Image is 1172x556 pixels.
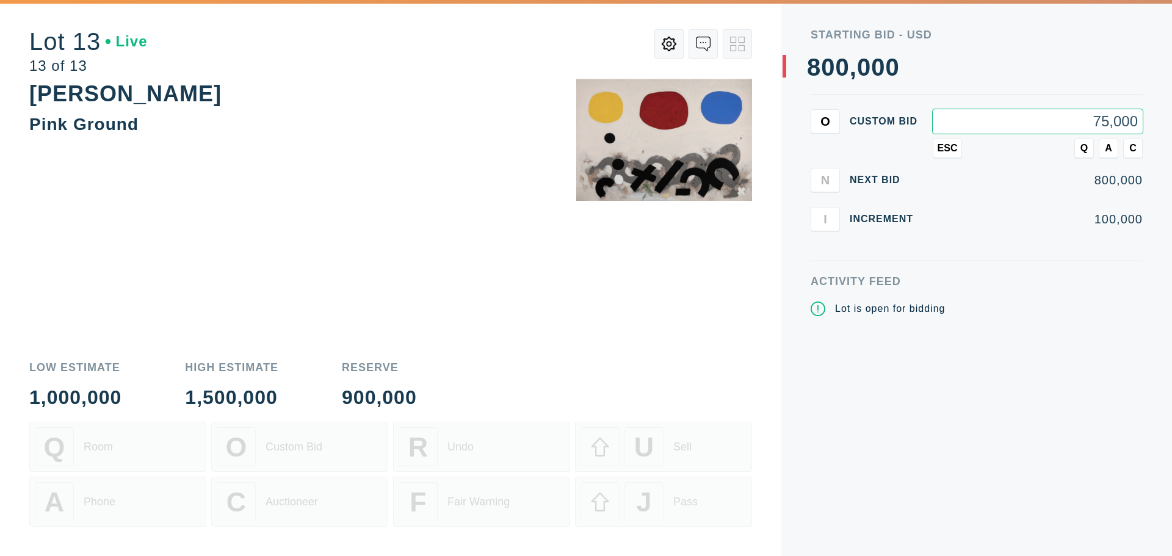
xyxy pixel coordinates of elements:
div: 13 of 13 [29,59,148,73]
span: A [1105,143,1112,154]
div: Phone [84,496,115,508]
span: N [821,173,830,187]
div: 8 [807,55,821,79]
span: O [820,114,830,128]
span: Q [44,431,65,463]
button: ESC [933,139,962,158]
div: [PERSON_NAME] [29,81,222,106]
div: Room [84,441,113,453]
button: C [1123,139,1143,158]
div: 0 [821,55,835,79]
div: Low Estimate [29,362,121,373]
div: Sell [673,441,692,453]
div: Next Bid [850,175,923,185]
span: Q [1080,143,1088,154]
div: 900,000 [342,388,417,407]
div: 0 [857,55,871,79]
span: C [1129,143,1137,154]
span: O [226,431,247,463]
button: JPass [575,477,752,527]
div: Lot is open for bidding [835,301,945,316]
button: RUndo [393,422,570,472]
button: O [811,109,840,134]
div: 1,000,000 [29,388,121,407]
div: 1,500,000 [185,388,278,407]
div: 0 [885,55,899,79]
button: A [1099,139,1118,158]
div: Lot 13 [29,29,148,54]
span: ESC [938,143,958,154]
span: I [823,212,827,226]
button: I [811,207,840,231]
button: N [811,168,840,192]
button: CAuctioneer [211,477,388,527]
button: QRoom [29,422,206,472]
div: Custom Bid [266,441,322,453]
div: 800,000 [933,174,1143,186]
span: F [410,486,426,518]
div: Auctioneer [266,496,318,508]
div: Reserve [342,362,417,373]
div: Increment [850,214,923,224]
div: Pass [673,496,698,508]
span: J [637,486,652,518]
button: APhone [29,477,206,527]
button: FFair Warning [393,477,570,527]
div: 0 [836,55,850,79]
button: OCustom Bid [211,422,388,472]
div: Undo [447,441,474,453]
div: Pink Ground [29,115,139,134]
div: High Estimate [185,362,278,373]
div: Starting Bid - USD [811,29,1143,40]
div: 0 [871,55,885,79]
span: U [634,431,654,463]
div: 100,000 [933,213,1143,225]
button: USell [575,422,752,472]
span: A [45,486,64,518]
div: Live [106,34,147,49]
div: Activity Feed [811,276,1143,287]
span: R [408,431,428,463]
div: , [850,55,857,299]
div: Fair Warning [447,496,510,508]
button: Q [1074,139,1094,158]
div: Custom bid [850,117,923,126]
span: C [226,486,246,518]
